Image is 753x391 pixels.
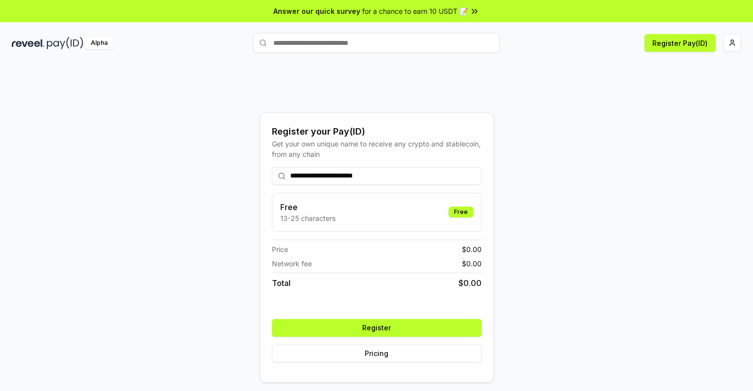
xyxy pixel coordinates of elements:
[272,345,482,362] button: Pricing
[47,37,83,49] img: pay_id
[272,277,291,289] span: Total
[272,319,482,337] button: Register
[273,6,360,16] span: Answer our quick survey
[85,37,113,49] div: Alpha
[280,213,336,223] p: 13-25 characters
[272,244,288,254] span: Price
[272,125,482,139] div: Register your Pay(ID)
[280,201,336,213] h3: Free
[362,6,468,16] span: for a chance to earn 10 USDT 📝
[462,244,482,254] span: $ 0.00
[272,258,312,269] span: Network fee
[272,139,482,159] div: Get your own unique name to receive any crypto and stablecoin, from any chain
[12,37,45,49] img: reveel_dark
[449,207,473,217] div: Free
[458,277,482,289] span: $ 0.00
[644,34,715,52] button: Register Pay(ID)
[462,258,482,269] span: $ 0.00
